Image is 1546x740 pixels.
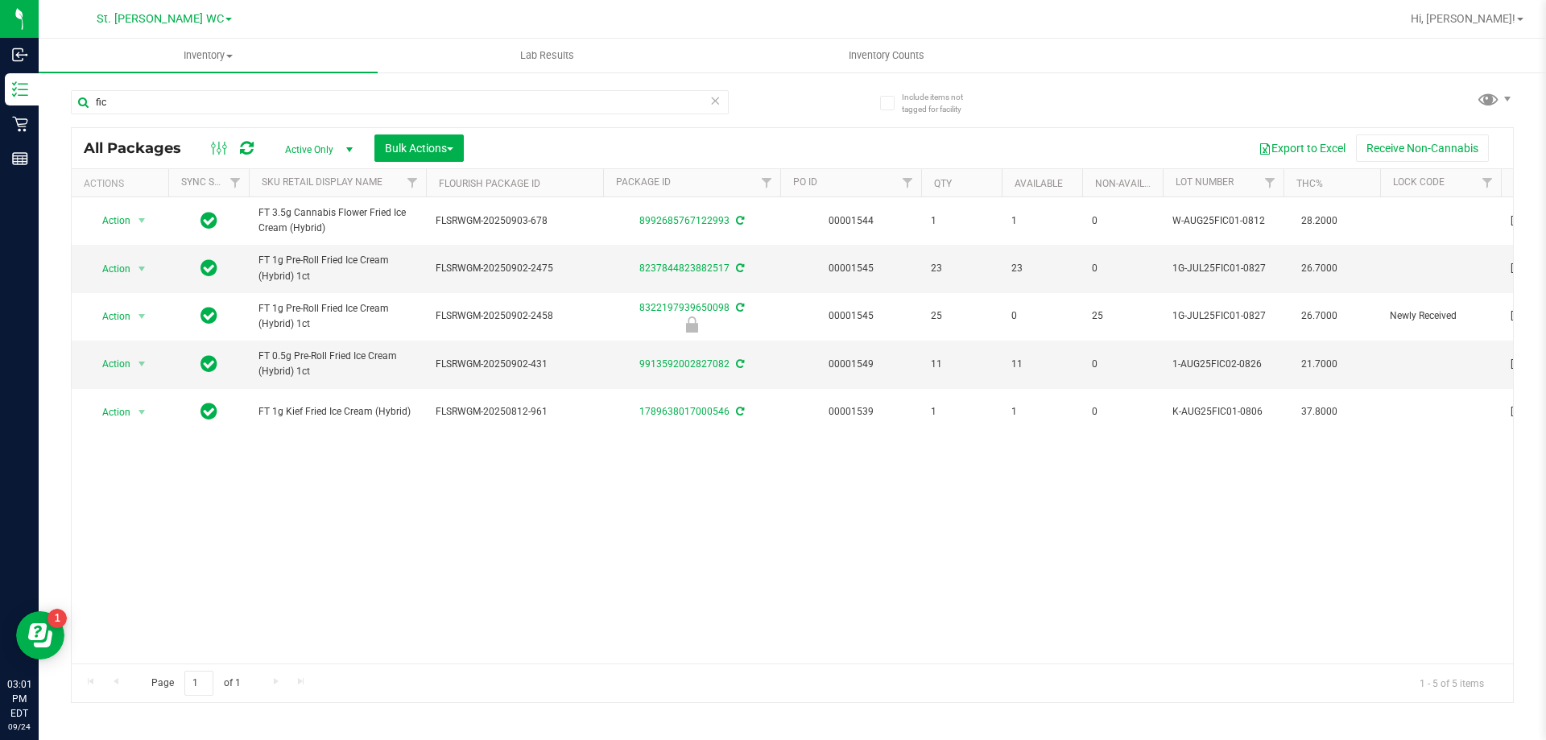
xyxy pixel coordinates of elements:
[1248,134,1356,162] button: Export to Excel
[12,47,28,63] inline-svg: Inbound
[7,677,31,721] p: 03:01 PM EDT
[498,48,596,63] span: Lab Results
[12,81,28,97] inline-svg: Inventory
[258,349,416,379] span: FT 0.5g Pre-Roll Fried Ice Cream (Hybrid) 1ct
[16,611,64,659] iframe: Resource center
[97,12,224,26] span: St. [PERSON_NAME] WC
[48,609,67,628] iframe: Resource center unread badge
[258,301,416,332] span: FT 1g Pre-Roll Fried Ice Cream (Hybrid) 1ct
[385,142,453,155] span: Bulk Actions
[88,209,131,232] span: Action
[734,358,744,370] span: Sync from Compliance System
[262,176,382,188] a: Sku Retail Display Name
[200,400,217,423] span: In Sync
[931,357,992,372] span: 11
[84,139,197,157] span: All Packages
[931,308,992,324] span: 25
[931,261,992,276] span: 23
[378,39,717,72] a: Lab Results
[895,169,921,196] a: Filter
[1011,308,1073,324] span: 0
[639,263,730,274] a: 8237844823882517
[1172,308,1274,324] span: 1G-JUL25FIC01-0827
[1011,404,1073,420] span: 1
[1296,178,1323,189] a: THC%
[258,253,416,283] span: FT 1g Pre-Roll Fried Ice Cream (Hybrid) 1ct
[84,178,162,189] div: Actions
[1015,178,1063,189] a: Available
[132,258,152,280] span: select
[39,39,378,72] a: Inventory
[88,258,131,280] span: Action
[132,305,152,328] span: select
[200,353,217,375] span: In Sync
[827,48,946,63] span: Inventory Counts
[258,205,416,236] span: FT 3.5g Cannabis Flower Fried Ice Cream (Hybrid)
[181,176,243,188] a: Sync Status
[754,169,780,196] a: Filter
[1011,357,1073,372] span: 11
[829,263,874,274] a: 00001545
[1293,209,1346,233] span: 28.2000
[734,406,744,417] span: Sync from Compliance System
[1356,134,1489,162] button: Receive Non-Cannabis
[1172,261,1274,276] span: 1G-JUL25FIC01-0827
[88,401,131,424] span: Action
[1011,213,1073,229] span: 1
[12,116,28,132] inline-svg: Retail
[616,176,671,188] a: Package ID
[902,91,982,115] span: Include items not tagged for facility
[132,353,152,375] span: select
[829,358,874,370] a: 00001549
[734,302,744,313] span: Sync from Compliance System
[12,151,28,167] inline-svg: Reports
[1407,671,1497,695] span: 1 - 5 of 5 items
[1092,404,1153,420] span: 0
[399,169,426,196] a: Filter
[436,261,593,276] span: FLSRWGM-20250902-2475
[436,357,593,372] span: FLSRWGM-20250902-431
[436,308,593,324] span: FLSRWGM-20250902-2458
[829,310,874,321] a: 00001545
[200,304,217,327] span: In Sync
[639,358,730,370] a: 9913592002827082
[184,671,213,696] input: 1
[1092,261,1153,276] span: 0
[1092,357,1153,372] span: 0
[1293,257,1346,280] span: 26.7000
[1011,261,1073,276] span: 23
[829,215,874,226] a: 00001544
[138,671,254,696] span: Page of 1
[734,215,744,226] span: Sync from Compliance System
[931,213,992,229] span: 1
[829,406,874,417] a: 00001539
[436,213,593,229] span: FLSRWGM-20250903-678
[258,404,416,420] span: FT 1g Kief Fried Ice Cream (Hybrid)
[1474,169,1501,196] a: Filter
[88,305,131,328] span: Action
[200,209,217,232] span: In Sync
[931,404,992,420] span: 1
[374,134,464,162] button: Bulk Actions
[436,404,593,420] span: FLSRWGM-20250812-961
[1293,353,1346,376] span: 21.7000
[793,176,817,188] a: PO ID
[1293,400,1346,424] span: 37.8000
[7,721,31,733] p: 09/24
[132,209,152,232] span: select
[1172,404,1274,420] span: K-AUG25FIC01-0806
[1172,213,1274,229] span: W-AUG25FIC01-0812
[709,90,721,111] span: Clear
[734,263,744,274] span: Sync from Compliance System
[439,178,540,189] a: Flourish Package ID
[717,39,1056,72] a: Inventory Counts
[1390,308,1491,324] span: Newly Received
[1257,169,1284,196] a: Filter
[1092,213,1153,229] span: 0
[1293,304,1346,328] span: 26.7000
[639,215,730,226] a: 8992685767122993
[601,316,783,333] div: Newly Received
[1393,176,1445,188] a: Lock Code
[88,353,131,375] span: Action
[934,178,952,189] a: Qty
